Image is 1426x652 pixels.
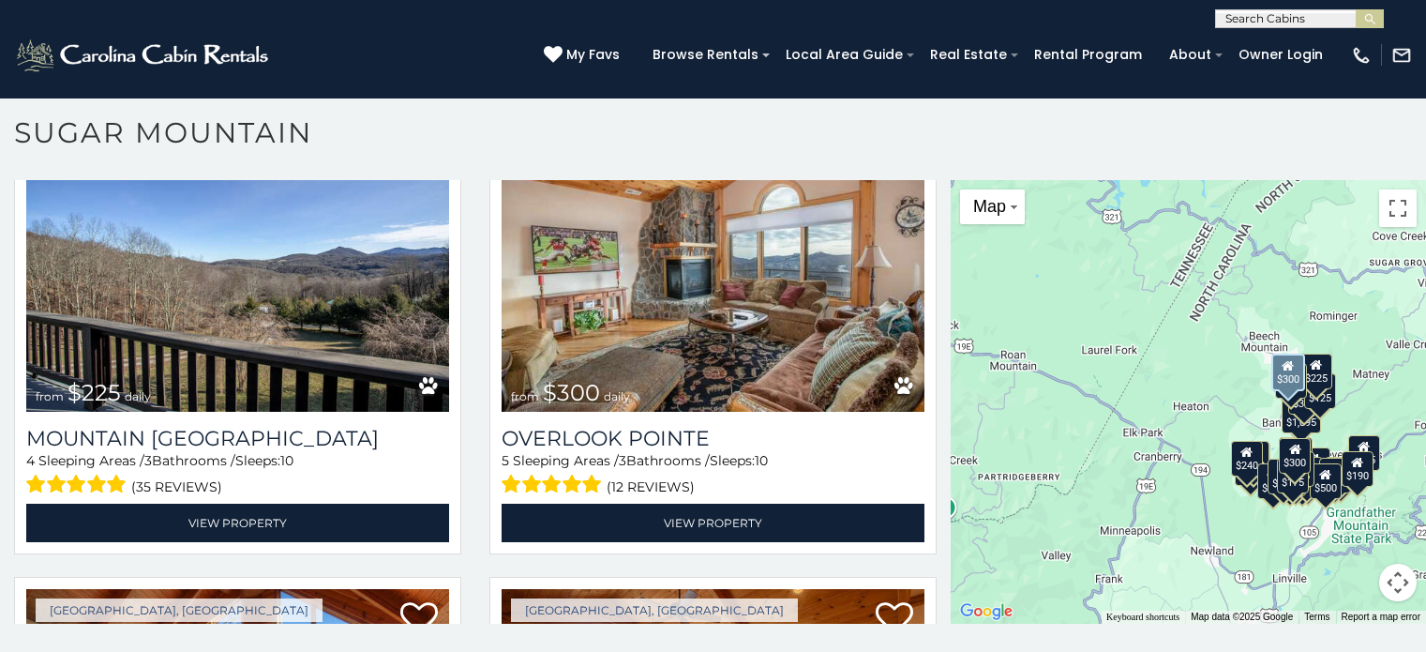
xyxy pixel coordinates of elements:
span: 4 [26,452,35,469]
div: $155 [1347,435,1379,471]
div: $355 [1235,449,1267,485]
a: [GEOGRAPHIC_DATA], [GEOGRAPHIC_DATA] [511,599,798,622]
div: $155 [1274,460,1306,495]
div: $375 [1267,458,1298,493]
div: $350 [1285,461,1317,496]
button: Change map style [960,190,1025,224]
a: About [1160,40,1221,69]
a: Rental Program [1025,40,1151,69]
a: Overlook Pointe [502,426,924,451]
div: $190 [1278,437,1310,473]
div: $125 [1304,373,1336,409]
div: $1,095 [1281,398,1320,433]
a: Open this area in Google Maps (opens a new window) [955,599,1017,624]
span: daily [604,389,630,403]
a: Overlook Pointe from $300 daily [502,129,924,412]
a: Add to favorites [400,600,438,640]
a: Local Area Guide [776,40,912,69]
a: View Property [502,504,924,542]
div: $650 [1256,462,1288,498]
a: Browse Rentals [643,40,768,69]
img: Overlook Pointe [502,129,924,412]
span: from [36,389,64,403]
a: Report a map error [1342,612,1420,622]
img: Google [955,599,1017,624]
span: Map data ©2025 Google [1191,612,1293,622]
button: Map camera controls [1379,564,1417,601]
img: Mountain Skye Lodge [26,129,449,412]
span: My Favs [566,45,620,65]
div: $200 [1298,447,1329,483]
span: (35 reviews) [131,475,222,499]
div: $350 [1287,378,1319,414]
div: $195 [1318,458,1350,493]
img: mail-regular-white.png [1391,45,1412,66]
button: Toggle fullscreen view [1379,190,1417,227]
a: Mountain [GEOGRAPHIC_DATA] [26,426,449,451]
a: Mountain Skye Lodge from $225 daily [26,129,449,412]
span: 3 [619,452,626,469]
img: phone-regular-white.png [1351,45,1372,66]
a: Real Estate [921,40,1016,69]
div: $240 [1230,440,1262,476]
a: Terms (opens in new tab) [1304,612,1329,622]
div: $300 [1270,354,1304,391]
span: 10 [755,452,768,469]
span: $300 [543,379,600,406]
h3: Mountain Skye Lodge [26,426,449,451]
img: White-1-2.png [14,37,274,74]
button: Keyboard shortcuts [1106,611,1179,624]
div: $500 [1309,463,1341,499]
a: [GEOGRAPHIC_DATA], [GEOGRAPHIC_DATA] [36,599,323,622]
span: 3 [144,452,152,469]
div: $300 [1279,437,1311,473]
span: 10 [280,452,293,469]
span: Map [973,197,1006,216]
span: 5 [502,452,509,469]
div: Sleeping Areas / Bathrooms / Sleeps: [26,451,449,499]
span: daily [125,389,151,403]
a: Owner Login [1229,40,1332,69]
div: $190 [1341,450,1373,486]
div: Sleeping Areas / Bathrooms / Sleeps: [502,451,924,499]
div: $225 [1299,354,1331,389]
span: from [511,389,539,403]
a: View Property [26,504,449,542]
div: $195 [1283,451,1314,487]
a: My Favs [544,45,624,66]
div: $345 [1325,457,1357,493]
div: $175 [1277,458,1309,493]
span: $225 [68,379,121,406]
span: (12 reviews) [607,475,695,499]
div: $170 [1275,362,1307,398]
